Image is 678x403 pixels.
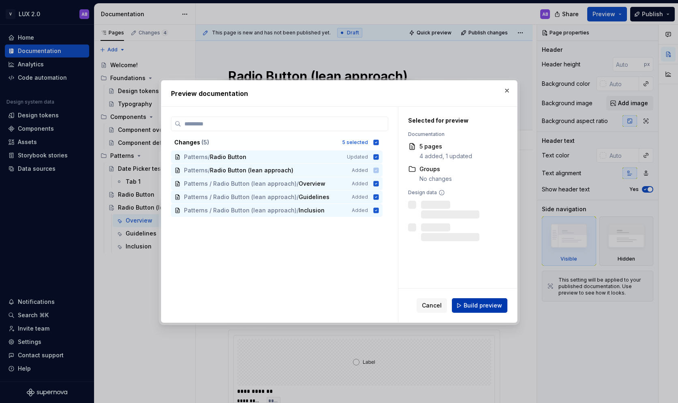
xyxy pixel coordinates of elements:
div: Groups [419,165,452,173]
button: Build preview [452,298,507,313]
span: Updated [347,154,368,160]
span: Added [352,207,368,214]
span: Patterns [184,153,208,161]
h2: Preview documentation [171,89,507,98]
span: Inclusion [299,206,325,214]
div: 5 selected [342,139,368,146]
span: Patterns / Radio Button (lean approach) [184,193,297,201]
span: / [297,206,299,214]
span: / [297,193,299,201]
span: Added [352,194,368,200]
div: Design data [408,189,503,196]
span: Build preview [464,301,502,310]
span: Guidelines [299,193,329,201]
div: 5 pages [419,142,472,151]
div: Documentation [408,131,503,138]
div: No changes [419,175,452,183]
span: Patterns / Radio Button (lean approach) [184,206,297,214]
span: / [297,180,299,188]
span: Added [352,180,368,187]
span: ( 5 ) [201,139,209,146]
span: Patterns / Radio Button (lean approach) [184,180,297,188]
span: Radio Button [210,153,246,161]
span: Overview [299,180,325,188]
div: Selected for preview [408,117,503,125]
span: / [208,153,210,161]
div: 4 added, 1 updated [419,152,472,160]
button: Cancel [417,298,447,313]
div: Changes [174,138,337,146]
span: Cancel [422,301,442,310]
